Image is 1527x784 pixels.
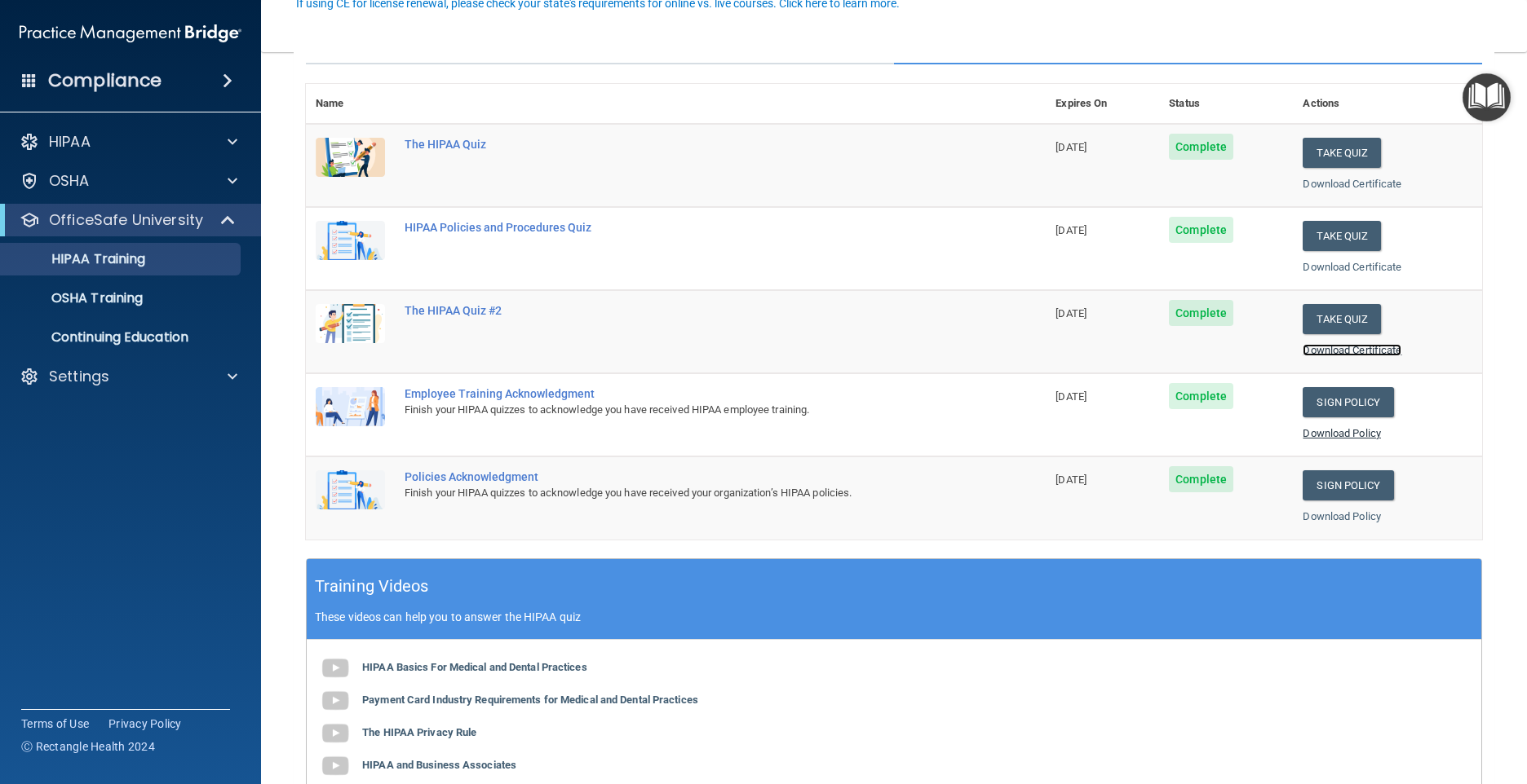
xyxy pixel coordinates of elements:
[405,221,964,234] div: HIPAA Policies and Procedures Quiz
[20,132,237,152] a: HIPAA
[1169,383,1233,409] span: Complete
[1303,261,1401,273] a: Download Certificate
[1056,307,1087,319] span: [DATE]
[1293,84,1482,124] th: Actions
[1056,141,1087,153] span: [DATE]
[11,290,143,306] p: OSHA Training
[405,400,964,420] div: Finish your HIPAA quizzes to acknowledge you have received HIPAA employee training.
[20,171,237,191] a: OSHA
[1169,300,1233,326] span: Complete
[48,69,162,92] h4: Compliance
[49,171,90,191] p: OSHA
[319,652,352,685] img: gray_youtube_icon.38fcd6cc.png
[362,661,587,673] b: HIPAA Basics For Medical and Dental Practices
[1245,668,1507,733] iframe: Drift Widget Chat Controller
[1303,510,1381,522] a: Download Policy
[1046,84,1159,124] th: Expires On
[49,210,203,230] p: OfficeSafe University
[11,329,233,346] p: Continuing Education
[1463,73,1511,121] button: Open Resource Center
[306,84,395,124] th: Name
[49,367,109,386] p: Settings
[1169,217,1233,243] span: Complete
[405,483,964,503] div: Finish your HIPAA quizzes to acknowledge you have received your organization’s HIPAA policies.
[1159,84,1293,124] th: Status
[11,251,145,267] p: HIPAA Training
[1056,224,1087,236] span: [DATE]
[20,210,237,230] a: OfficeSafe University
[1303,344,1401,356] a: Download Certificate
[319,685,352,717] img: gray_youtube_icon.38fcd6cc.png
[20,367,237,386] a: Settings
[108,716,182,732] a: Privacy Policy
[1169,466,1233,492] span: Complete
[1056,473,1087,486] span: [DATE]
[1169,134,1233,160] span: Complete
[20,17,241,50] img: PMB logo
[1303,304,1381,334] button: Take Quiz
[1303,427,1381,439] a: Download Policy
[405,304,964,317] div: The HIPAA Quiz #2
[1303,178,1401,190] a: Download Certificate
[315,610,1473,623] p: These videos can help you to answer the HIPAA quiz
[362,726,476,738] b: The HIPAA Privacy Rule
[1056,390,1087,403] span: [DATE]
[1303,470,1393,500] a: Sign Policy
[319,717,352,750] img: gray_youtube_icon.38fcd6cc.png
[405,387,964,400] div: Employee Training Acknowledgment
[21,716,89,732] a: Terms of Use
[319,750,352,782] img: gray_youtube_icon.38fcd6cc.png
[1303,221,1381,251] button: Take Quiz
[49,132,91,152] p: HIPAA
[405,470,964,483] div: Policies Acknowledgment
[21,738,155,755] span: Ⓒ Rectangle Health 2024
[362,759,516,771] b: HIPAA and Business Associates
[362,694,698,706] b: Payment Card Industry Requirements for Medical and Dental Practices
[1303,138,1381,168] button: Take Quiz
[1303,387,1393,417] a: Sign Policy
[405,138,964,151] div: The HIPAA Quiz
[315,572,429,601] h5: Training Videos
